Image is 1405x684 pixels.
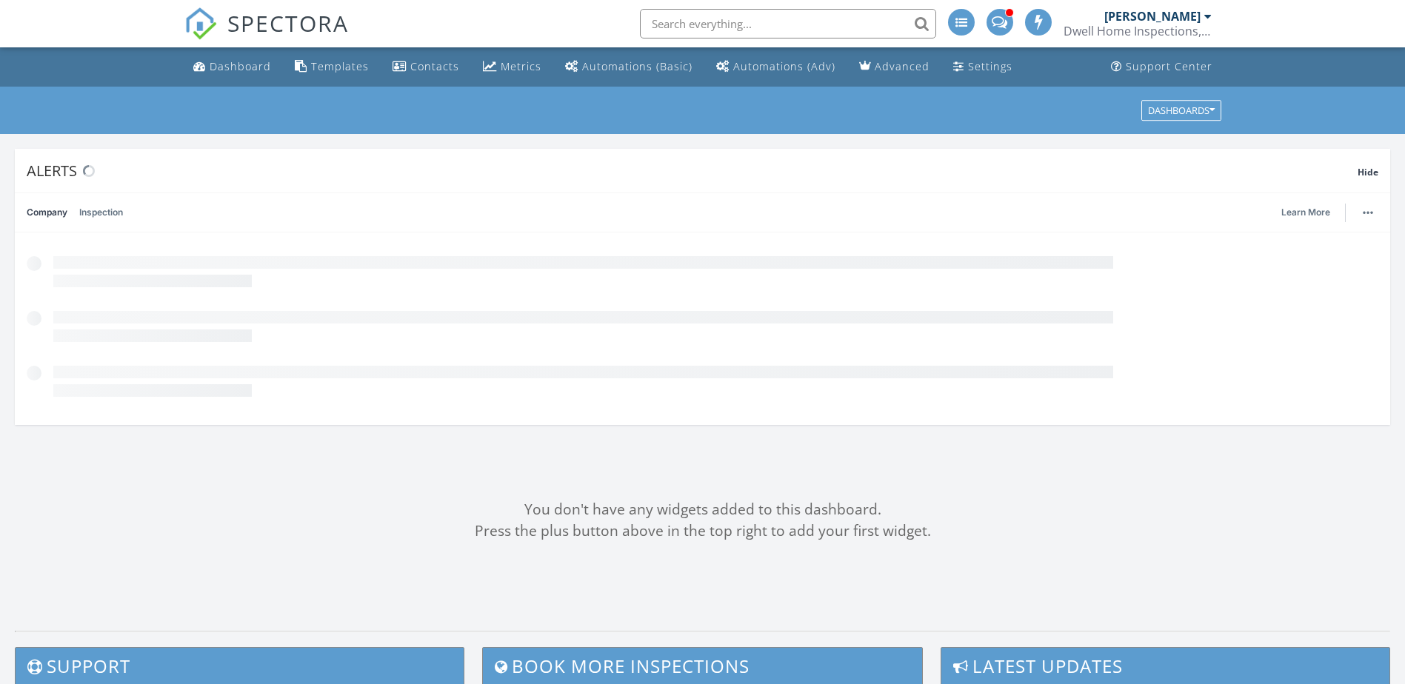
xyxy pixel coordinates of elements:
div: Dashboards [1148,105,1215,115]
input: Search everything... [640,9,936,38]
h3: Book More Inspections [483,648,922,684]
a: Metrics [477,53,547,81]
a: Contacts [387,53,465,81]
a: SPECTORA [184,20,349,51]
a: Support Center [1105,53,1218,81]
a: Advanced [853,53,935,81]
h3: Support [16,648,464,684]
h3: Latest Updates [941,648,1389,684]
a: Dashboard [187,53,277,81]
div: Advanced [875,59,930,73]
img: ellipsis-632cfdd7c38ec3a7d453.svg [1363,211,1373,214]
button: Dashboards [1141,100,1221,121]
a: Inspection [79,193,123,232]
span: SPECTORA [227,7,349,38]
div: Support Center [1126,59,1212,73]
div: Metrics [501,59,541,73]
a: Automations (Basic) [559,53,698,81]
span: Hide [1358,166,1378,178]
div: Automations (Basic) [582,59,693,73]
a: Learn More [1281,205,1339,220]
a: Company [27,193,67,232]
a: Settings [947,53,1018,81]
div: Alerts [27,161,1358,181]
div: You don't have any widgets added to this dashboard. [15,499,1390,520]
div: Contacts [410,59,459,73]
div: Dwell Home Inspections, LLC [1064,24,1212,38]
div: Automations (Adv) [733,59,835,73]
a: Automations (Advanced) [710,53,841,81]
a: Templates [289,53,375,81]
img: The Best Home Inspection Software - Spectora [184,7,217,40]
div: Press the plus button above in the top right to add your first widget. [15,520,1390,542]
div: [PERSON_NAME] [1104,9,1201,24]
div: Settings [968,59,1012,73]
div: Templates [311,59,369,73]
div: Dashboard [210,59,271,73]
